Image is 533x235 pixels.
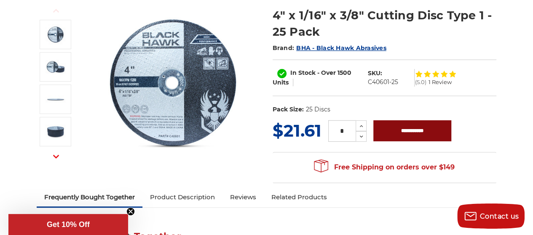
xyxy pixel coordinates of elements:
span: 1 Review [428,79,451,85]
dt: SKU: [368,69,382,78]
a: Frequently Bought Together [37,188,142,206]
dd: 25 Discs [305,105,330,114]
span: - Over [317,69,336,77]
span: Brand: [273,44,295,52]
a: Reviews [222,188,264,206]
img: 4" x .06" x 3/8" Arbor Cut-off wheel [45,89,66,110]
dt: Pack Size: [273,105,304,114]
a: Product Description [142,188,222,206]
span: In Stock [290,69,316,77]
span: Contact us [480,212,519,220]
button: Next [46,148,66,166]
span: Get 10% Off [47,220,90,229]
div: Get 10% OffClose teaser [8,214,128,235]
a: Related Products [264,188,335,206]
dd: C40601-25 [368,78,398,87]
span: Free Shipping on orders over $149 [314,159,455,176]
h1: 4" x 1/16" x 3/8" Cutting Disc Type 1 - 25 Pack [273,7,496,40]
span: Units [273,79,289,86]
button: Contact us [457,203,525,229]
span: 1500 [337,69,351,77]
img: 4" x 1/16" x 3/8" Cutting Disc [45,24,66,45]
button: Close teaser [126,207,135,216]
a: BHA - Black Hawk Abrasives [296,44,386,52]
img: 4" x 1/16" x 3/8" Cut off wheels for metal slicing [45,56,66,77]
span: (5.0) [415,79,426,85]
img: BHA 25 pack of 4" die grinder cut off wheels [45,121,66,142]
button: Previous [46,2,66,20]
span: $21.61 [273,120,321,141]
